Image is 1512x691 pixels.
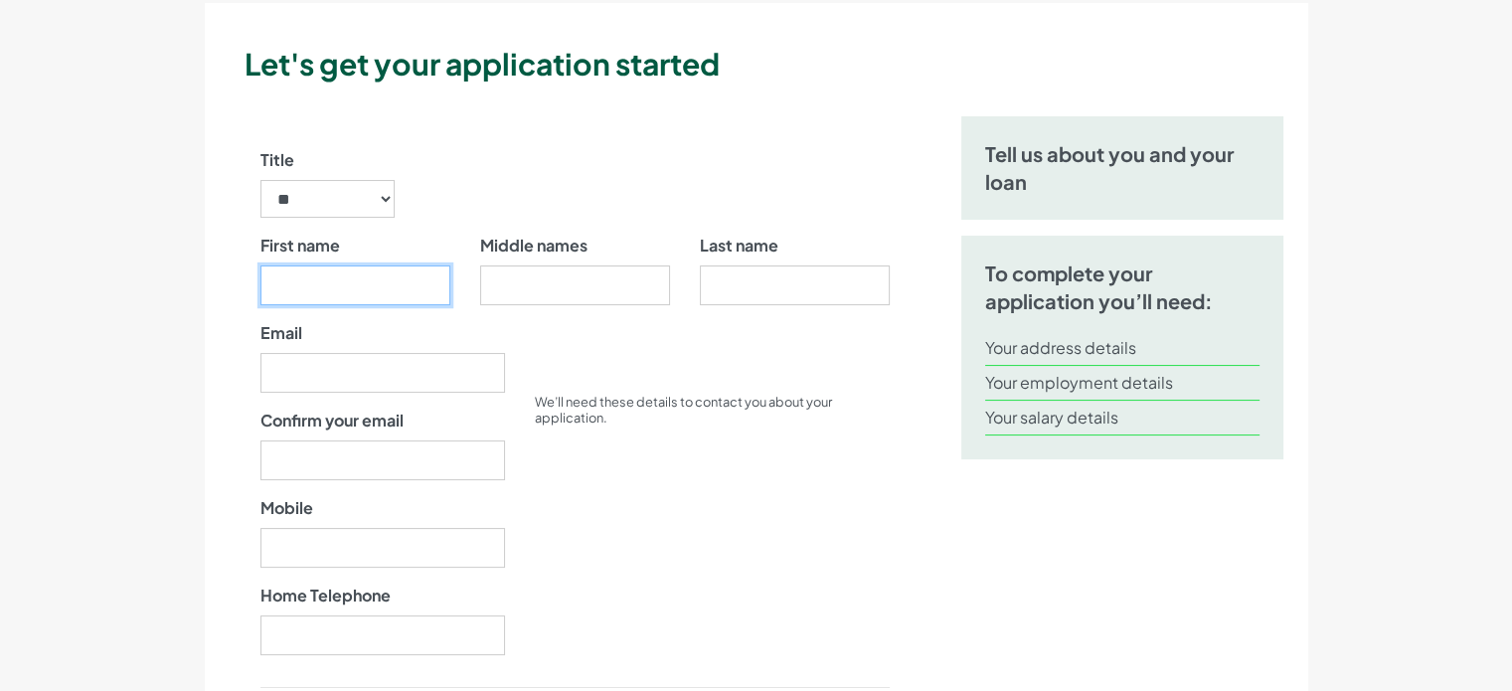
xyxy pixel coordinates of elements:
[260,584,391,607] label: Home Telephone
[985,366,1260,401] li: Your employment details
[245,43,1300,85] h3: Let's get your application started
[700,234,778,258] label: Last name
[260,234,340,258] label: First name
[985,259,1260,315] h5: To complete your application you’ll need:
[985,401,1260,435] li: Your salary details
[985,140,1260,196] h5: Tell us about you and your loan
[985,331,1260,366] li: Your address details
[535,394,832,426] small: We’ll need these details to contact you about your application.
[260,321,302,345] label: Email
[480,234,588,258] label: Middle names
[260,409,404,432] label: Confirm your email
[260,148,294,172] label: Title
[260,496,313,520] label: Mobile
